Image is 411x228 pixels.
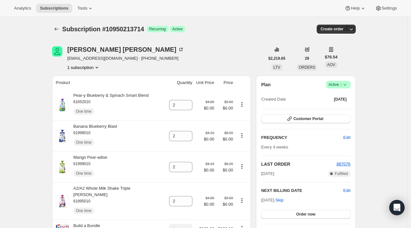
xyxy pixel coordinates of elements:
img: product img [56,130,69,142]
span: 29 [305,56,309,61]
button: Tools [74,4,97,13]
span: [DATE] [334,97,347,102]
span: Skip [275,197,283,203]
span: $0.00 [204,167,214,173]
button: Analytics [10,4,35,13]
button: Edit [339,133,354,143]
span: $0.00 [218,136,233,142]
small: $4.10 [205,131,214,135]
img: product img [56,99,69,111]
button: Help [341,4,370,13]
h2: NEXT BILLING DATE [261,187,343,194]
button: Customer Portal [261,114,350,123]
span: LTV [274,65,280,70]
span: $0.00 [218,105,233,111]
small: 61998010 [74,131,90,135]
small: 61995010 [74,199,90,203]
span: Edit [343,134,350,141]
th: Unit Price [194,76,216,90]
span: Settings [382,6,397,11]
span: $0.00 [204,105,214,111]
span: Create order [321,27,343,32]
span: Fulfilled [335,171,348,176]
img: product img [56,195,69,208]
button: [DATE] [330,95,351,104]
small: $9.60 [224,100,233,104]
small: $9.60 [224,196,233,200]
span: $0.00 [204,201,214,208]
span: Subscriptions [40,6,68,11]
button: Product actions [237,101,247,108]
button: Skip [272,195,287,205]
span: [DATE] [261,171,274,177]
span: [EMAIL_ADDRESS][DOMAIN_NAME] · [PHONE_NUMBER] [67,55,184,62]
span: One time [76,140,92,145]
button: Product actions [237,163,247,170]
h2: Plan [261,81,271,88]
span: $76.54 [325,54,337,60]
div: Mango Pear-adise [69,154,107,180]
span: $0.00 [218,201,233,208]
span: Analytics [14,6,31,11]
span: Every 4 weeks [261,145,288,149]
div: [PERSON_NAME] [PERSON_NAME] [67,46,184,53]
span: One time [76,171,92,176]
button: Product actions [67,64,100,71]
small: $4.80 [205,100,214,104]
button: Product actions [237,132,247,139]
span: One time [76,109,92,114]
small: $8.20 [224,131,233,135]
button: Subscriptions [36,4,72,13]
span: Active [172,27,183,32]
span: Recurring [149,27,166,32]
button: 29 [301,54,313,63]
button: Create order [317,25,347,34]
button: Order now [261,210,350,219]
span: Active [329,81,348,88]
small: 61999010 [74,162,90,166]
button: Subscriptions [52,25,61,34]
span: $0.00 [218,167,233,173]
span: Customer Portal [293,116,323,121]
div: Banana Blueberry Blast [69,123,117,149]
th: Price [216,76,235,90]
button: $2,219.65 [265,54,289,63]
th: Product [52,76,167,90]
span: Tools [77,6,87,11]
small: $8.20 [224,162,233,166]
button: Edit [343,187,350,194]
button: Product actions [237,197,247,204]
th: Quantity [167,76,194,90]
span: Lacy Jacques [52,46,62,57]
span: ORDERS [299,65,315,70]
span: $2,219.65 [268,56,285,61]
h2: LAST ORDER [261,161,337,167]
small: 61652010 [74,100,90,104]
span: Order now [296,212,315,217]
span: $0.00 [204,136,214,142]
a: 887076 [337,162,350,166]
div: A2/A2 Whole Milk Shake Triple [PERSON_NAME] [69,185,165,217]
span: Help [351,6,360,11]
span: Created Date [261,96,286,103]
span: | [340,82,341,87]
small: $4.10 [205,162,214,166]
div: Open Intercom Messenger [389,200,405,215]
span: AOV [327,63,335,67]
span: [DATE] · [261,198,283,202]
button: Settings [371,4,401,13]
small: $4.80 [205,196,214,200]
img: product img [56,161,69,173]
span: One time [76,208,92,213]
span: Subscription #10950213714 [62,26,144,33]
h2: FREQUENCY [261,134,343,141]
button: 887076 [337,161,350,167]
div: Pear-y Blueberry & Spinach Smart Blend [69,92,149,118]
